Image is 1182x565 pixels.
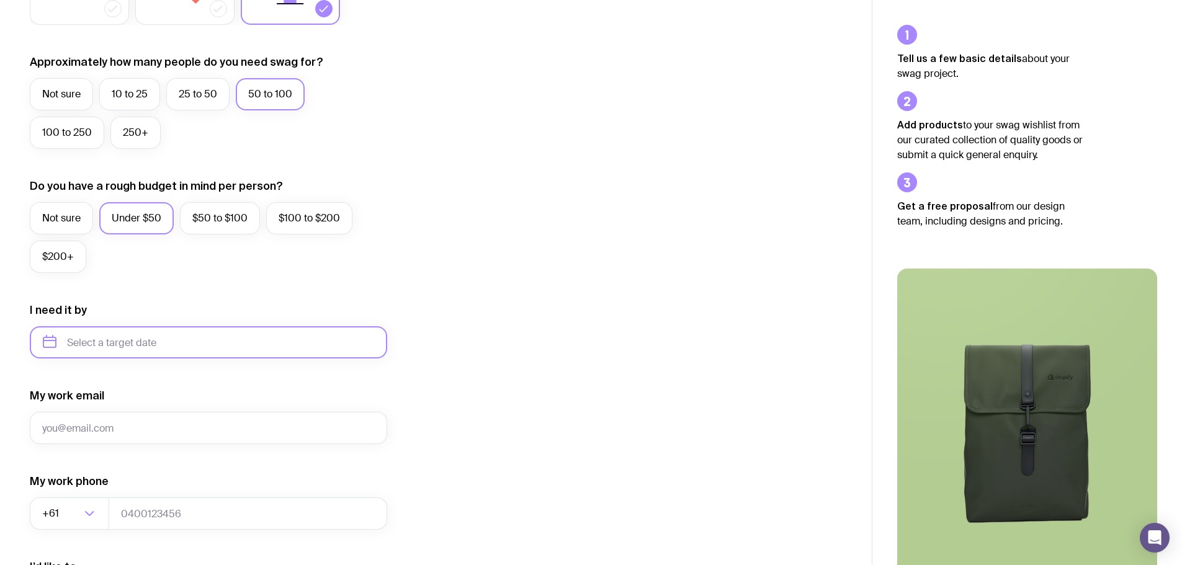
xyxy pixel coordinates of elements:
[236,78,305,110] label: 50 to 100
[897,51,1083,81] p: about your swag project.
[99,78,160,110] label: 10 to 25
[30,303,87,318] label: I need it by
[897,117,1083,162] p: to your swag wishlist from our curated collection of quality goods or submit a quick general enqu...
[897,200,993,211] strong: Get a free proposal
[61,497,81,530] input: Search for option
[30,388,104,403] label: My work email
[897,53,1022,64] strong: Tell us a few basic details
[110,117,161,149] label: 250+
[166,78,230,110] label: 25 to 50
[30,78,93,110] label: Not sure
[897,198,1083,229] p: from our design team, including designs and pricing.
[1140,523,1170,553] div: Open Intercom Messenger
[109,497,387,530] input: 0400123456
[180,202,260,234] label: $50 to $100
[99,202,174,234] label: Under $50
[266,202,352,234] label: $100 to $200
[30,202,93,234] label: Not sure
[42,497,61,530] span: +61
[30,241,86,273] label: $200+
[30,412,387,444] input: you@email.com
[30,497,109,530] div: Search for option
[30,55,323,69] label: Approximately how many people do you need swag for?
[30,326,387,358] input: Select a target date
[30,117,104,149] label: 100 to 250
[897,119,963,130] strong: Add products
[30,474,109,489] label: My work phone
[30,179,283,194] label: Do you have a rough budget in mind per person?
